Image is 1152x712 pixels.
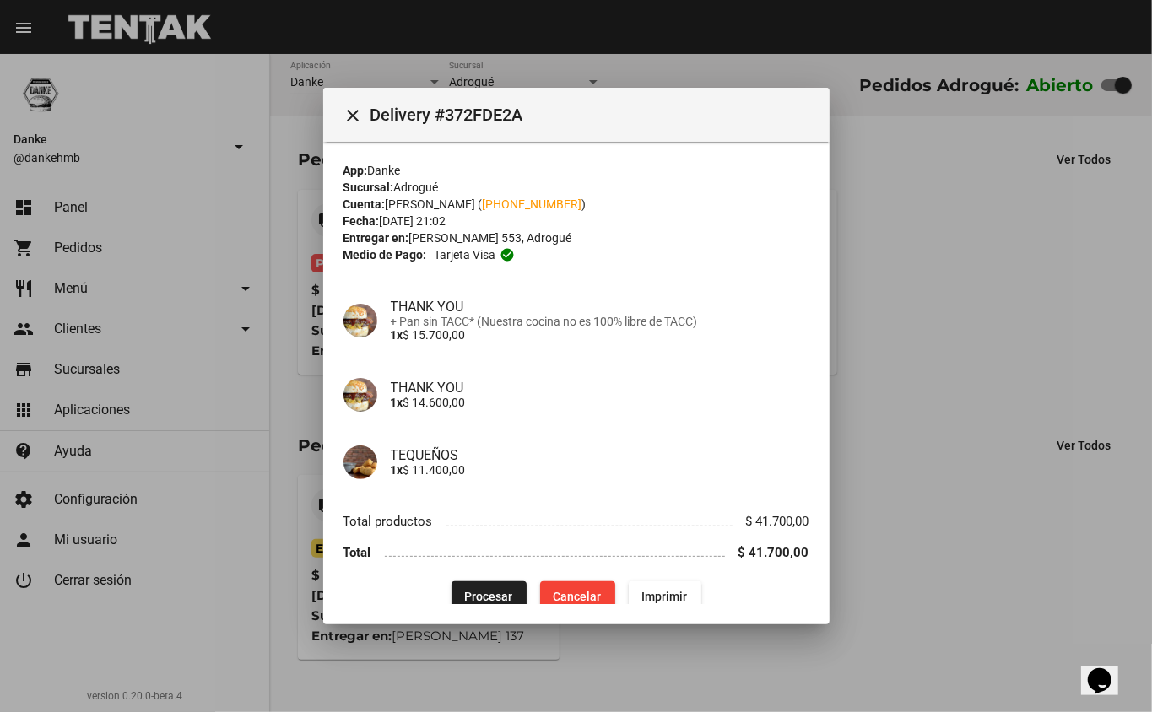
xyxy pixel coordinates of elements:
[343,506,809,537] li: Total productos $ 41.700,00
[434,246,495,263] span: Tarjeta visa
[483,197,582,211] a: [PHONE_NUMBER]
[343,181,394,194] strong: Sucursal:
[343,197,386,211] strong: Cuenta:
[391,396,403,409] b: 1x
[343,231,409,245] strong: Entregar en:
[343,304,377,337] img: 48a15a04-7897-44e6-b345-df5d36d107ba.png
[343,105,364,126] mat-icon: Cerrar
[465,590,513,603] span: Procesar
[370,101,816,128] span: Delivery #372FDE2A
[642,590,688,603] span: Imprimir
[391,328,403,342] b: 1x
[391,463,403,477] b: 1x
[540,581,615,612] button: Cancelar
[343,378,377,412] img: 48a15a04-7897-44e6-b345-df5d36d107ba.png
[391,396,809,409] p: $ 14.600,00
[554,590,602,603] span: Cancelar
[1081,645,1135,695] iframe: chat widget
[337,98,370,132] button: Cerrar
[343,162,809,179] div: Danke
[391,463,809,477] p: $ 11.400,00
[343,196,809,213] div: [PERSON_NAME] ( )
[500,247,515,262] mat-icon: check_circle
[391,380,809,396] h4: THANK YOU
[391,328,809,342] p: $ 15.700,00
[343,246,427,263] strong: Medio de Pago:
[391,315,809,328] span: + Pan sin TACC* (Nuestra cocina no es 100% libre de TACC)
[343,213,809,229] div: [DATE] 21:02
[391,299,809,315] h4: THANK YOU
[343,179,809,196] div: Adrogué
[629,581,701,612] button: Imprimir
[343,445,377,479] img: 7dc5a339-0a40-4abb-8fd4-86d69fedae7a.jpg
[343,537,809,568] li: Total $ 41.700,00
[343,214,380,228] strong: Fecha:
[343,164,368,177] strong: App:
[391,447,809,463] h4: TEQUEÑOS
[343,229,809,246] div: [PERSON_NAME] 553, Adrogué
[452,581,527,612] button: Procesar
